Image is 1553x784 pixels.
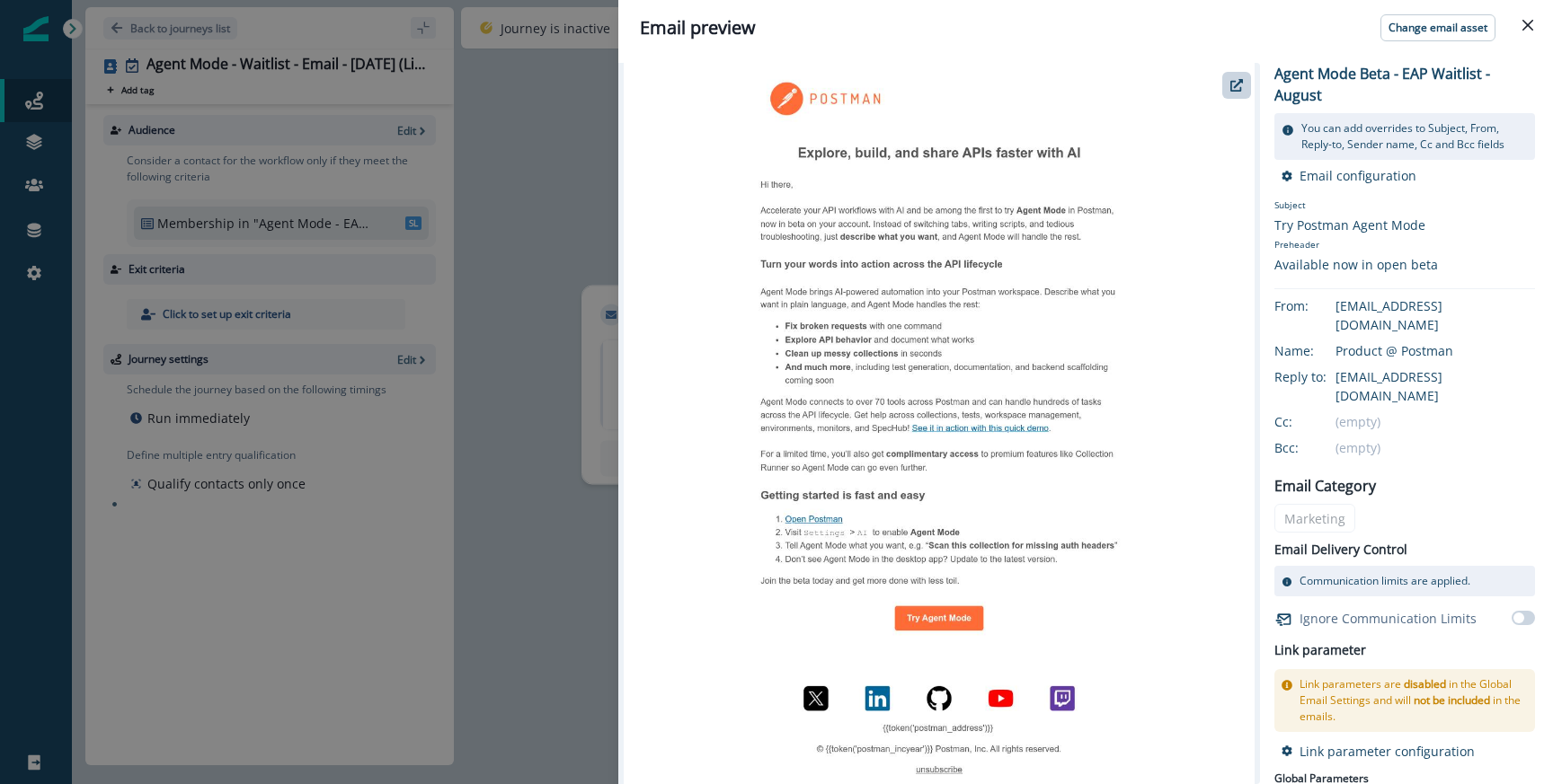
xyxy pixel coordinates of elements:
div: Try Postman Agent Mode [1274,216,1438,234]
div: [EMAIL_ADDRESS][DOMAIN_NAME] [1336,296,1535,334]
p: Email configuration [1300,167,1416,184]
p: Change email asset [1389,22,1487,34]
p: Link parameters are in the Global Email Settings and will in the emails. [1300,676,1528,725]
button: Change email asset [1380,14,1495,41]
div: [EMAIL_ADDRESS][DOMAIN_NAME] [1336,367,1535,405]
div: Cc: [1274,412,1364,431]
p: Ignore Communication Limits [1300,609,1477,628]
p: Link parameter configuration [1300,743,1475,760]
div: (empty) [1336,412,1535,431]
button: Email configuration [1282,167,1416,184]
h2: Link parameter [1274,639,1366,662]
p: Email Category [1274,475,1376,497]
div: Reply to: [1274,367,1364,386]
div: From: [1274,296,1364,315]
img: email asset unavailable [624,63,1256,784]
button: Close [1513,11,1542,40]
p: Agent Mode Beta - EAP Waitlist - August [1274,63,1535,106]
p: Subject [1274,198,1438,216]
div: Email preview [640,14,1531,41]
div: Name: [1274,341,1364,360]
p: Communication limits are applied. [1300,573,1470,589]
div: Available now in open beta [1274,255,1438,274]
div: (empty) [1336,438,1535,457]
div: Bcc: [1274,438,1364,457]
p: You can add overrides to Subject, From, Reply-to, Sender name, Cc and Bcc fields [1301,120,1528,153]
span: not be included [1414,692,1490,708]
span: disabled [1404,676,1446,692]
p: Email Delivery Control [1274,540,1407,559]
button: Link parameter configuration [1282,743,1475,760]
p: Preheader [1274,234,1438,255]
div: Product @ Postman [1336,341,1535,360]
